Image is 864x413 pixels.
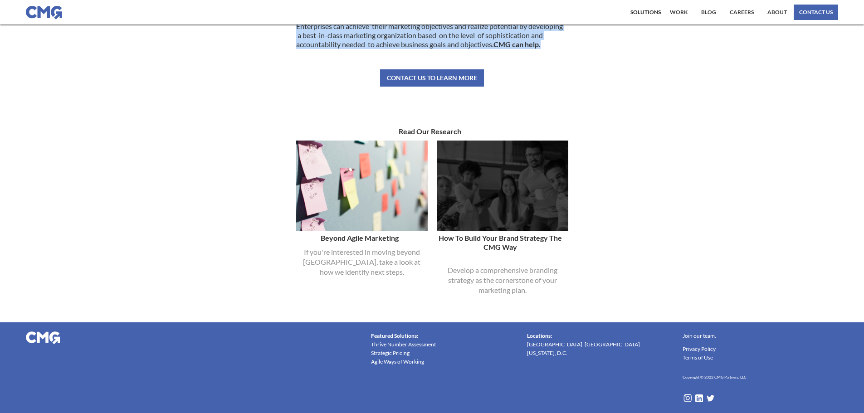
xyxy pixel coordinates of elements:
h1: Read Our Research [296,122,568,141]
a: Careers [727,5,756,20]
div: Locations: [527,331,552,340]
img: CMG logo in white [26,331,60,344]
a: How To Build Your Brand Strategy The CMG Way [437,229,568,256]
div: Contact us [799,10,833,15]
a: Contact Us To Learn More [380,69,484,87]
a: Terms of Use [683,353,713,362]
div: Featured Solutions: [371,331,418,340]
p: If you're interested in moving beyond [GEOGRAPHIC_DATA], take a look at how we identify next steps. [296,247,428,277]
img: LinkedIn icon in white [694,394,704,403]
a: BLOG [699,5,718,20]
img: Your brand strategy should be the cornerstone of your marketing plan. Don’t just embrace change —... [437,141,627,231]
a: Strategic Pricing [371,349,410,357]
a: Privacy Policy [683,345,716,353]
img: twitter icon in white [706,394,715,403]
img: instagram icon in white [683,393,693,403]
div: Solutions [630,10,661,15]
a: Your brand strategy should be the cornerstone of your marketing plan. Don’t just embrace change —... [437,141,568,231]
strong: CMG can help. [493,40,541,49]
a: [GEOGRAPHIC_DATA], [GEOGRAPHIC_DATA] [527,340,640,349]
p: Enterprises can achieve their marketing objectives and realize potential by developing a best-in-... [296,22,568,49]
a: work [668,5,690,20]
p: Develop a comprehensive branding strategy as the cornerstone of your marketing plan. [437,265,568,295]
a: Join our team. [683,331,716,340]
a: About [765,5,789,20]
a: [US_STATE], D.C. [527,349,567,357]
h6: Copyright © 2022 CMG Partners, LLC [683,373,747,381]
a: Thrive Number Assessment [371,340,436,349]
a: Beyond Agile Marketing [296,229,428,247]
a: Agile Ways of Working [371,357,424,366]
